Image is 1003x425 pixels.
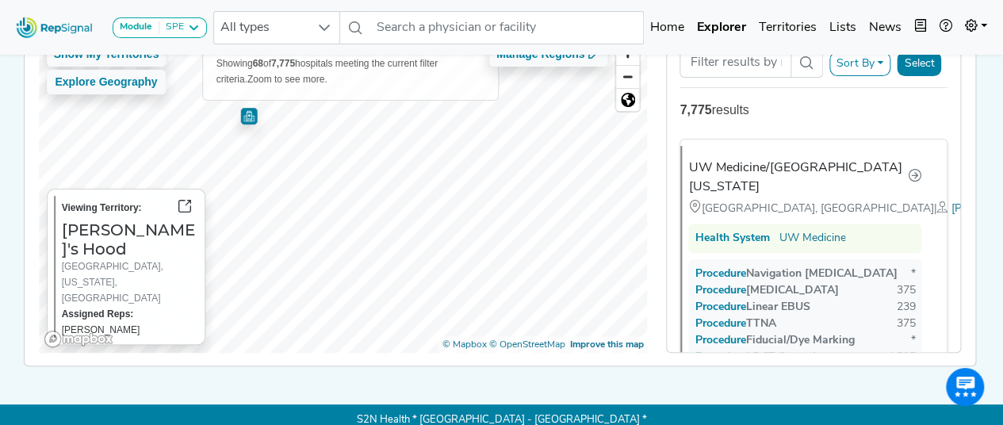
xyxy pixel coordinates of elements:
div: Health System [695,230,769,247]
span: Procedure [710,301,745,313]
span: Procedure [710,268,745,280]
div: results [680,101,947,120]
a: Home [644,12,691,44]
a: Go to hospital profile [907,167,921,188]
a: Lists [823,12,863,44]
button: Intel Book [908,12,933,44]
a: UW Medicine [779,230,845,247]
button: Select [897,52,941,76]
div: [GEOGRAPHIC_DATA], [US_STATE], [GEOGRAPHIC_DATA] [62,258,198,306]
button: Zoom out [616,65,639,88]
input: Search a physician or facility [370,11,644,44]
div: TTNA [695,316,775,332]
span: | [933,203,951,215]
span: Reset zoom [616,89,639,111]
div: [PERSON_NAME] [62,306,198,338]
span: Zoom out [616,66,639,88]
div: 375 [896,282,915,299]
canvas: Map [39,34,656,362]
a: Mapbox logo [44,330,113,348]
b: 68 [253,58,263,69]
a: Explorer [691,12,752,44]
input: Search Term [680,48,791,78]
div: UW Medicine/[GEOGRAPHIC_DATA][US_STATE] [688,159,907,197]
span: Zoom to see more. [247,74,327,85]
strong: Assigned Reps: [62,308,134,320]
div: Navigation [MEDICAL_DATA] [695,266,897,282]
div: 239 [896,299,915,316]
strong: 7,775 [680,103,711,117]
span: Procedure [710,285,745,297]
span: All types [214,12,309,44]
div: LDCT Screening [695,349,828,366]
div: Fiducial/Dye Marking [695,332,854,349]
span: Procedure [710,335,745,347]
div: [MEDICAL_DATA] [695,282,838,299]
div: 375 [896,316,915,332]
b: 7,775 [271,58,295,69]
label: Viewing Territory: [62,200,142,216]
a: Territories [752,12,823,44]
div: Linear EBUS [695,299,810,316]
a: Mapbox [442,340,487,350]
h3: [PERSON_NAME]'s Hood [62,220,198,258]
button: Explore Geography [47,70,167,94]
div: [GEOGRAPHIC_DATA], [GEOGRAPHIC_DATA] [688,200,921,217]
span: Showing of hospitals meeting the current filter criteria. [216,58,438,85]
button: ModuleSPE [113,17,207,38]
strong: Module [120,22,152,32]
a: OpenStreetMap [489,340,565,350]
span: Procedure [710,351,745,363]
button: Sort By [829,52,891,76]
button: Reset bearing to north [616,88,639,111]
div: Map marker [240,108,257,124]
div: SPE [159,21,184,34]
a: Map feedback [569,340,643,350]
div: 1,597 [887,349,915,366]
a: News [863,12,908,44]
button: Go to territory page [171,196,198,220]
span: Procedure [710,318,745,330]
